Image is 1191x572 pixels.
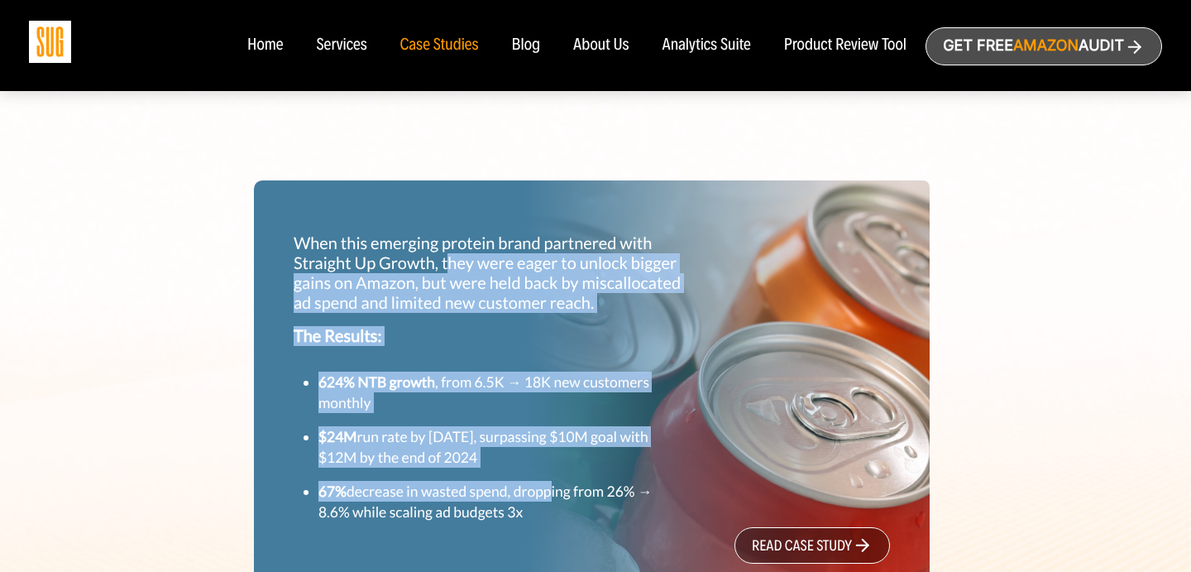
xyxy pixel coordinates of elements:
[247,36,283,55] a: Home
[294,233,683,313] p: When this emerging protein brand partnered with Straight Up Growth, they were eager to unlock big...
[318,483,347,500] strong: 67%
[1013,37,1079,55] span: Amazon
[316,36,366,55] a: Services
[318,373,435,391] strong: 624% NTB growth
[734,527,890,564] a: read case study
[400,36,479,55] a: Case Studies
[318,428,648,466] small: run rate by [DATE], surpassing $10M goal with $12M by the end of 2024
[512,36,541,55] a: Blog
[318,428,357,445] strong: $24M
[318,373,649,411] small: , from 6.5K → 18K new customers monthly
[784,36,906,55] a: Product Review Tool
[926,27,1162,65] a: Get freeAmazonAudit
[29,21,71,63] img: Sug
[662,36,751,55] a: Analytics Suite
[294,326,382,346] strong: The Results:
[318,483,653,521] small: decrease in wasted spend, dropping from 26% → 8.6% while scaling ad budgets 3x
[573,36,629,55] a: About Us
